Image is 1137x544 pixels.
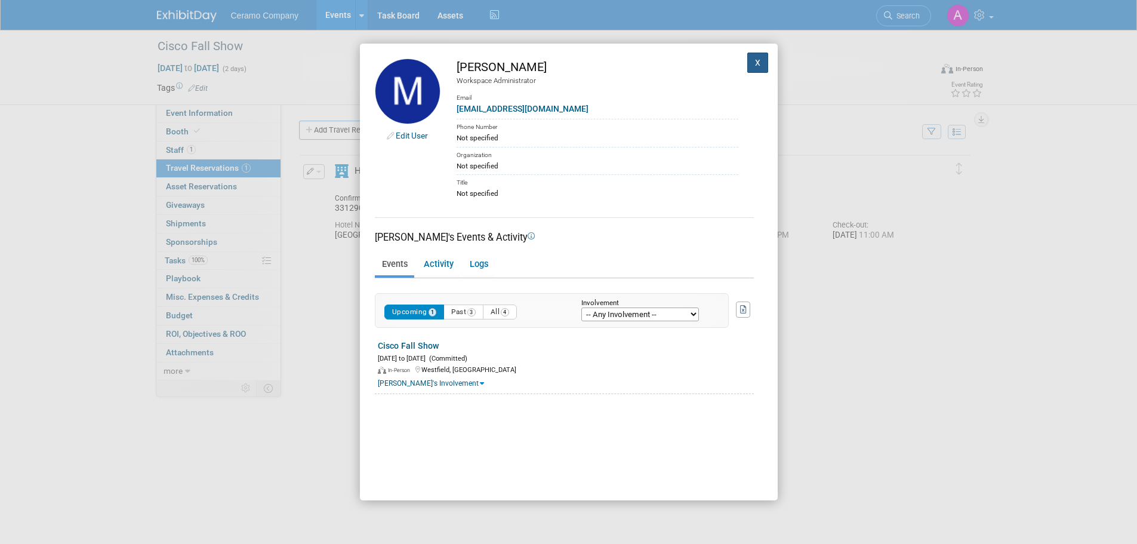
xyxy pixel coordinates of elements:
[501,308,509,316] span: 4
[378,352,754,364] div: [DATE] to [DATE]
[378,341,439,351] a: Cisco Fall Show
[457,85,738,103] div: Email
[426,355,467,362] span: (Committed)
[457,161,738,171] div: Not specified
[747,53,769,73] button: X
[483,305,517,319] button: All4
[581,300,710,308] div: Involvement
[378,364,754,375] div: Westfield, [GEOGRAPHIC_DATA]
[375,59,440,124] img: Mark Ries
[417,254,460,275] a: Activity
[384,305,445,319] button: Upcoming1
[463,254,495,275] a: Logs
[378,367,386,374] img: In-Person Event
[443,305,483,319] button: Past3
[467,308,476,316] span: 3
[375,254,414,275] a: Events
[457,147,738,161] div: Organization
[457,104,588,113] a: [EMAIL_ADDRESS][DOMAIN_NAME]
[396,131,428,140] a: Edit User
[388,367,414,373] span: In-Person
[457,133,738,143] div: Not specified
[457,188,738,199] div: Not specified
[457,119,738,133] div: Phone Number
[457,76,738,86] div: Workspace Administrator
[375,230,754,244] div: [PERSON_NAME]'s Events & Activity
[457,59,738,76] div: [PERSON_NAME]
[457,174,738,188] div: Title
[429,308,437,316] span: 1
[378,379,484,388] a: [PERSON_NAME]'s Involvement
